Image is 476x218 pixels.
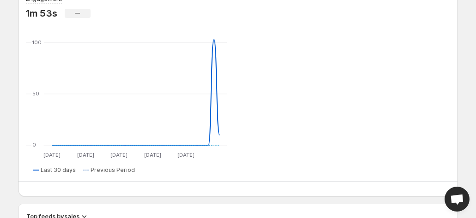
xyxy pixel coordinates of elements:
[445,187,470,212] a: Open chat
[144,152,161,158] text: [DATE]
[26,8,57,19] p: 1m 53s
[43,152,61,158] text: [DATE]
[32,90,39,97] text: 50
[77,152,94,158] text: [DATE]
[177,152,195,158] text: [DATE]
[32,141,36,148] text: 0
[41,166,76,174] span: Last 30 days
[32,39,42,46] text: 100
[91,166,135,174] span: Previous Period
[110,152,128,158] text: [DATE]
